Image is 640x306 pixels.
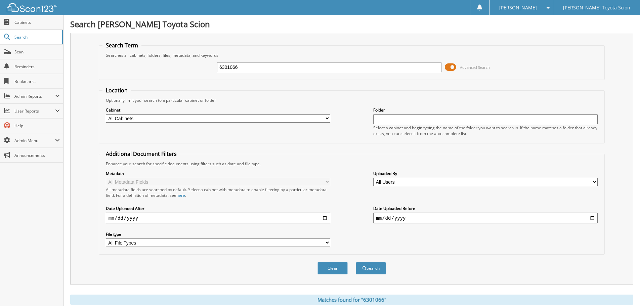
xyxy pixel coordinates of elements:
[102,150,180,158] legend: Additional Document Filters
[14,79,60,84] span: Bookmarks
[102,42,141,49] legend: Search Term
[102,161,601,167] div: Enhance your search for specific documents using filters such as date and file type.
[563,6,630,10] span: [PERSON_NAME] Toyota Scion
[499,6,537,10] span: [PERSON_NAME]
[14,19,60,25] span: Cabinets
[176,192,185,198] a: here
[14,123,60,129] span: Help
[106,231,330,237] label: File type
[14,34,59,40] span: Search
[102,87,131,94] legend: Location
[373,125,598,136] div: Select a cabinet and begin typing the name of the folder you want to search in. If the name match...
[373,206,598,211] label: Date Uploaded Before
[373,213,598,223] input: end
[14,64,60,70] span: Reminders
[317,262,348,274] button: Clear
[373,107,598,113] label: Folder
[7,3,57,12] img: scan123-logo-white.svg
[70,295,633,305] div: Matches found for "6301066"
[460,65,490,70] span: Advanced Search
[106,213,330,223] input: start
[373,171,598,176] label: Uploaded By
[14,93,55,99] span: Admin Reports
[106,187,330,198] div: All metadata fields are searched by default. Select a cabinet with metadata to enable filtering b...
[102,52,601,58] div: Searches all cabinets, folders, files, metadata, and keywords
[102,97,601,103] div: Optionally limit your search to a particular cabinet or folder
[14,138,55,143] span: Admin Menu
[70,18,633,30] h1: Search [PERSON_NAME] Toyota Scion
[356,262,386,274] button: Search
[14,152,60,158] span: Announcements
[14,108,55,114] span: User Reports
[106,107,330,113] label: Cabinet
[106,171,330,176] label: Metadata
[106,206,330,211] label: Date Uploaded After
[14,49,60,55] span: Scan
